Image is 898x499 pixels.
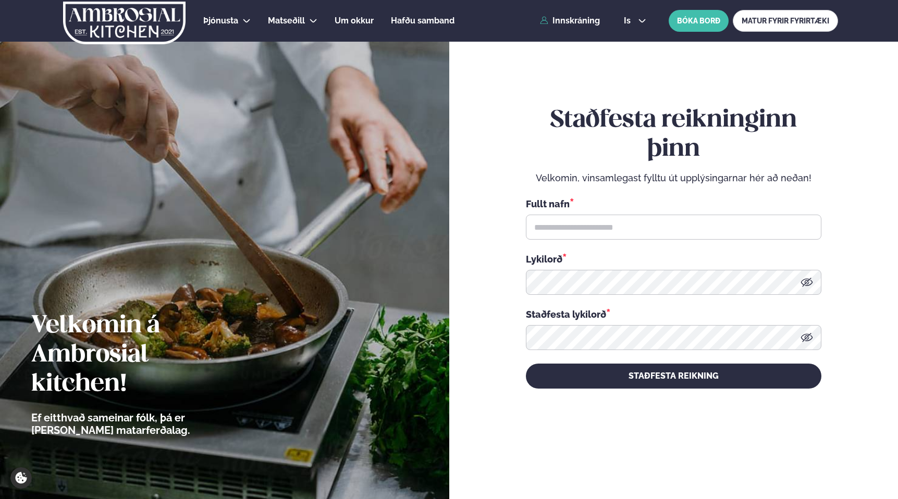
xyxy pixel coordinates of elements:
h2: Staðfesta reikninginn þinn [526,106,821,164]
span: Matseðill [268,16,305,26]
button: BÓKA BORÐ [669,10,729,32]
a: MATUR FYRIR FYRIRTÆKI [733,10,838,32]
a: Þjónusta [203,15,238,27]
span: Þjónusta [203,16,238,26]
span: Um okkur [335,16,374,26]
button: is [616,17,655,25]
a: Cookie settings [10,467,32,489]
a: Hafðu samband [391,15,454,27]
div: Lykilorð [526,252,821,266]
p: Ef eitthvað sameinar fólk, þá er [PERSON_NAME] matarferðalag. [31,411,248,436]
img: logo [62,2,187,44]
p: Velkomin, vinsamlegast fylltu út upplýsingarnar hér að neðan! [526,172,821,184]
h2: Velkomin á Ambrosial kitchen! [31,311,248,399]
a: Um okkur [335,15,374,27]
a: Matseðill [268,15,305,27]
div: Staðfesta lykilorð [526,307,821,321]
button: STAÐFESTA REIKNING [526,364,821,389]
a: Innskráning [540,16,600,26]
span: is [624,17,634,25]
span: Hafðu samband [391,16,454,26]
div: Fullt nafn [526,197,821,210]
